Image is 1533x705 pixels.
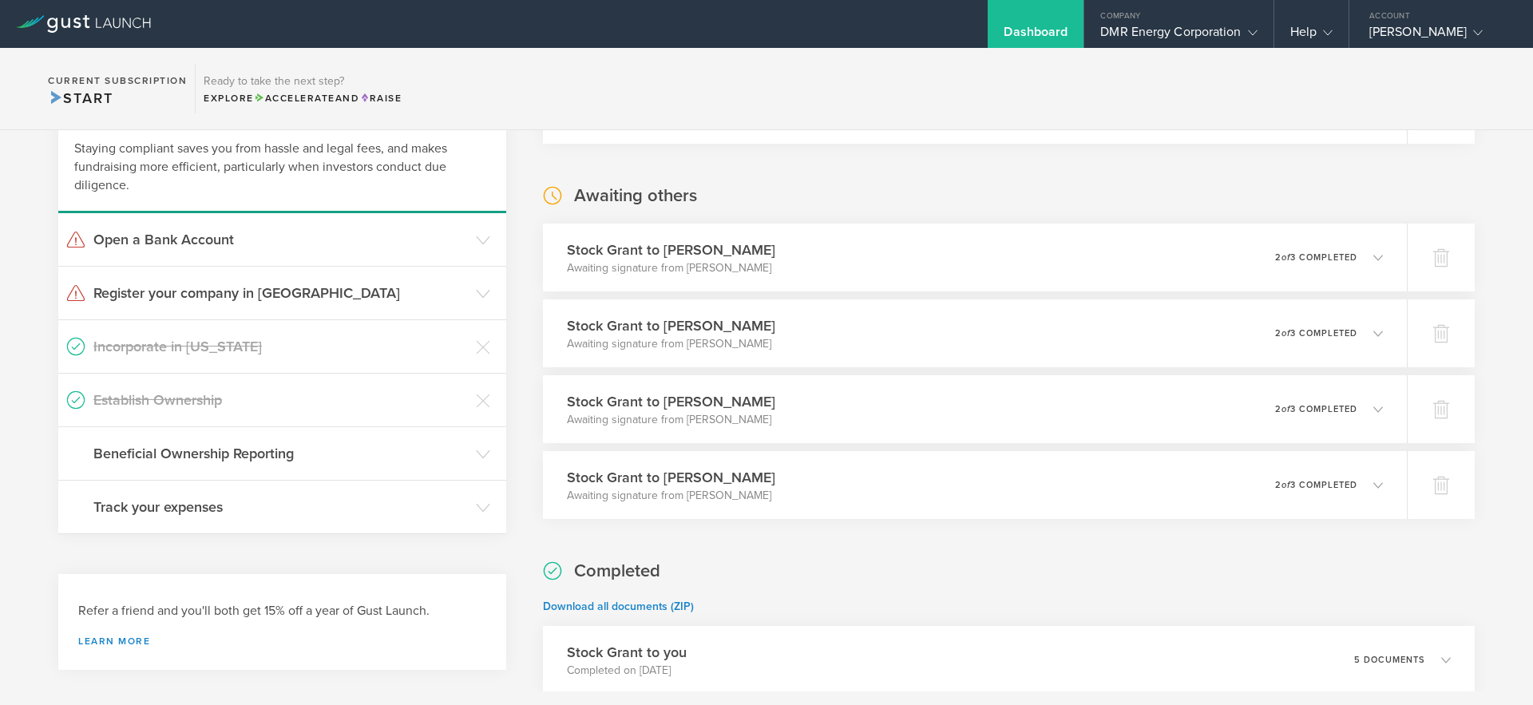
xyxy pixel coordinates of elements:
[93,283,468,303] h3: Register your company in [GEOGRAPHIC_DATA]
[58,124,506,213] div: Staying compliant saves you from hassle and legal fees, and makes fundraising more efficient, par...
[254,93,360,104] span: and
[543,600,694,613] a: Download all documents (ZIP)
[78,636,486,646] a: Learn more
[204,91,402,105] div: Explore
[567,467,775,488] h3: Stock Grant to [PERSON_NAME]
[78,602,486,620] h3: Refer a friend and you'll both get 15% off a year of Gust Launch.
[567,391,775,412] h3: Stock Grant to [PERSON_NAME]
[1290,24,1333,48] div: Help
[204,76,402,87] h3: Ready to take the next step?
[93,443,468,464] h3: Beneficial Ownership Reporting
[1275,329,1357,338] p: 2 3 completed
[567,240,775,260] h3: Stock Grant to [PERSON_NAME]
[359,93,402,104] span: Raise
[1281,404,1290,414] em: of
[254,93,335,104] span: Accelerate
[1275,253,1357,262] p: 2 3 completed
[567,663,687,679] p: Completed on [DATE]
[567,642,687,663] h3: Stock Grant to you
[574,184,697,208] h2: Awaiting others
[567,488,775,504] p: Awaiting signature from [PERSON_NAME]
[48,76,187,85] h2: Current Subscription
[1100,24,1257,48] div: DMR Energy Corporation
[567,412,775,428] p: Awaiting signature from [PERSON_NAME]
[1004,24,1068,48] div: Dashboard
[567,336,775,352] p: Awaiting signature from [PERSON_NAME]
[1281,252,1290,263] em: of
[1281,328,1290,339] em: of
[1275,481,1357,489] p: 2 3 completed
[1281,480,1290,490] em: of
[93,390,468,410] h3: Establish Ownership
[574,560,660,583] h2: Completed
[1369,24,1505,48] div: [PERSON_NAME]
[93,229,468,250] h3: Open a Bank Account
[567,315,775,336] h3: Stock Grant to [PERSON_NAME]
[1354,655,1425,664] p: 5 documents
[567,260,775,276] p: Awaiting signature from [PERSON_NAME]
[48,89,113,107] span: Start
[93,497,468,517] h3: Track your expenses
[195,64,410,113] div: Ready to take the next step?ExploreAccelerateandRaise
[93,336,468,357] h3: Incorporate in [US_STATE]
[1275,405,1357,414] p: 2 3 completed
